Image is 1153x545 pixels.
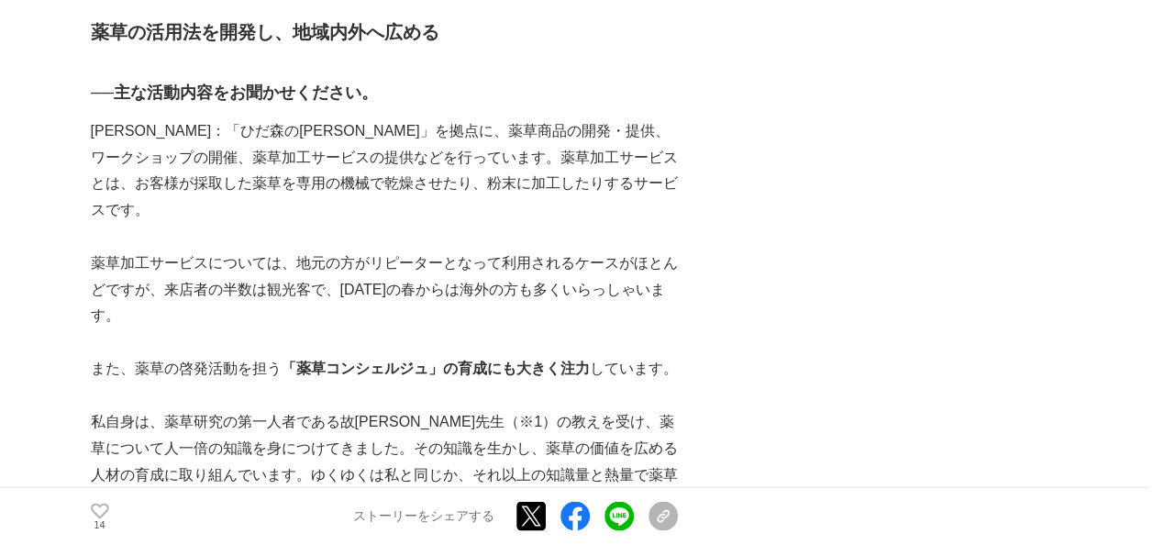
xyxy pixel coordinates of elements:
[91,80,678,106] h3: ──主な活動内容をお聞かせください。
[91,356,678,383] p: また、薬草の啓発活動を担う しています。
[91,520,109,529] p: 14
[91,17,678,47] h2: 薬草の活用法を開発し、地域内外へ広める
[91,118,678,224] p: [PERSON_NAME]：「ひだ森の[PERSON_NAME]」を拠点に、薬草商品の開発・提供、ワークショップの開催、薬草加工サービスの提供などを行っています。薬草加工サービスとは、お客様が採...
[282,361,590,376] strong: 「薬草コンシェルジュ」の育成にも大きく注力
[353,508,494,525] p: ストーリーをシェアする
[91,409,678,515] p: 私自身は、薬草研究の第一人者である故[PERSON_NAME]先生（※1）の教えを受け、薬草について人一倍の知識を身につけてきました。その知識を生かし、薬草の価値を広める人材の育成に取り組んでい...
[91,250,678,329] p: 薬草加工サービスについては、地元の方がリピーターとなって利用されるケースがほとんどですが、来店者の半数は観光客で、[DATE]の春からは海外の方も多くいらっしゃいます。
